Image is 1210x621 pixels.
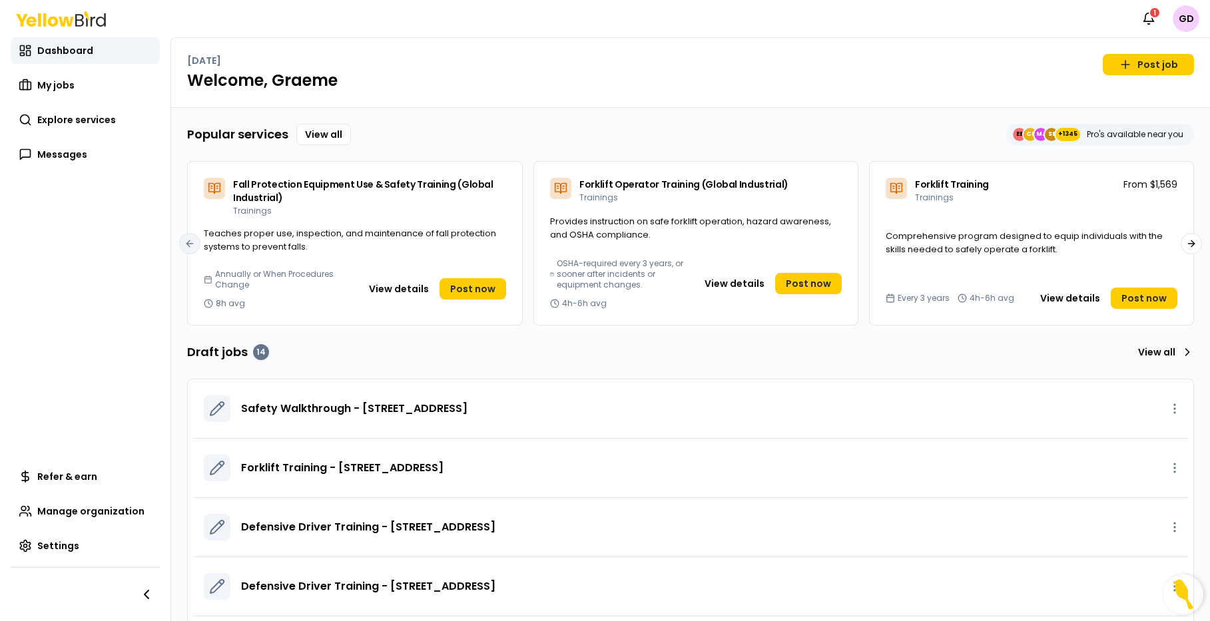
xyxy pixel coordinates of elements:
[1013,128,1026,141] span: EE
[786,277,831,290] span: Post now
[886,230,1163,256] span: Comprehensive program designed to equip individuals with the skills needed to safely operate a fo...
[775,273,842,294] a: Post now
[915,192,954,203] span: Trainings
[241,578,495,594] a: Defensive Driver Training - [STREET_ADDRESS]
[440,278,506,300] a: Post now
[37,470,97,483] span: Refer & earn
[898,293,950,304] span: Every 3 years
[579,192,618,203] span: Trainings
[1034,128,1048,141] span: MJ
[296,124,351,145] a: View all
[215,269,356,290] span: Annually or When Procedures Change
[187,54,221,67] p: [DATE]
[697,273,772,294] button: View details
[1058,128,1077,141] span: +1345
[1135,5,1162,32] button: 1
[37,539,79,552] span: Settings
[1032,288,1108,309] button: View details
[11,37,160,64] a: Dashboard
[37,113,116,126] span: Explore services
[579,178,788,191] span: Forklift Operator Training (Global Industrial)
[1121,292,1167,305] span: Post now
[11,106,160,133] a: Explore services
[562,298,607,309] span: 4h-6h avg
[1024,128,1037,141] span: CE
[361,278,437,300] button: View details
[1163,574,1203,614] button: Open Resource Center
[37,148,87,161] span: Messages
[915,178,989,191] span: Forklift Training
[11,141,160,168] a: Messages
[1045,128,1058,141] span: SE
[1173,5,1199,32] span: GD
[216,298,245,309] span: 8h avg
[187,70,1194,91] h1: Welcome, Graeme
[11,463,160,490] a: Refer & earn
[233,205,272,216] span: Trainings
[37,79,75,92] span: My jobs
[11,532,160,559] a: Settings
[550,215,831,241] span: Provides instruction on safe forklift operation, hazard awareness, and OSHA compliance.
[1123,178,1177,191] p: From $1,569
[253,344,269,360] div: 14
[450,282,495,296] span: Post now
[11,72,160,99] a: My jobs
[241,401,467,417] a: Safety Walkthrough - [STREET_ADDRESS]
[11,498,160,524] a: Manage organization
[241,460,444,476] a: Forklift Training - [STREET_ADDRESS]
[1111,288,1177,309] a: Post now
[1087,129,1183,140] p: Pro's available near you
[233,178,493,204] span: Fall Protection Equipment Use & Safety Training (Global Industrial)
[1133,341,1194,363] a: View all
[37,44,93,57] span: Dashboard
[187,125,288,144] h3: Popular services
[241,519,495,535] a: Defensive Driver Training - [STREET_ADDRESS]
[1103,54,1194,75] a: Post job
[1149,7,1161,19] div: 1
[204,227,496,253] span: Teaches proper use, inspection, and maintenance of fall protection systems to prevent falls.
[970,293,1014,304] span: 4h-6h avg
[187,343,269,361] h3: Draft jobs
[37,505,145,518] span: Manage organization
[557,258,691,290] span: OSHA-required every 3 years, or sooner after incidents or equipment changes.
